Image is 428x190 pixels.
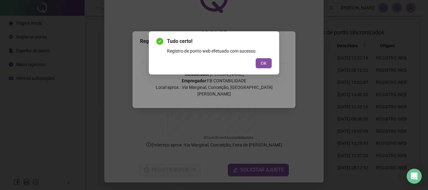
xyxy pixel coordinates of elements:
button: OK [256,58,272,68]
span: Tudo certo! [167,38,272,45]
div: Open Intercom Messenger [407,169,422,184]
span: OK [261,60,267,67]
div: Registro de ponto web efetuado com sucesso. [167,48,272,54]
span: check-circle [156,38,163,45]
